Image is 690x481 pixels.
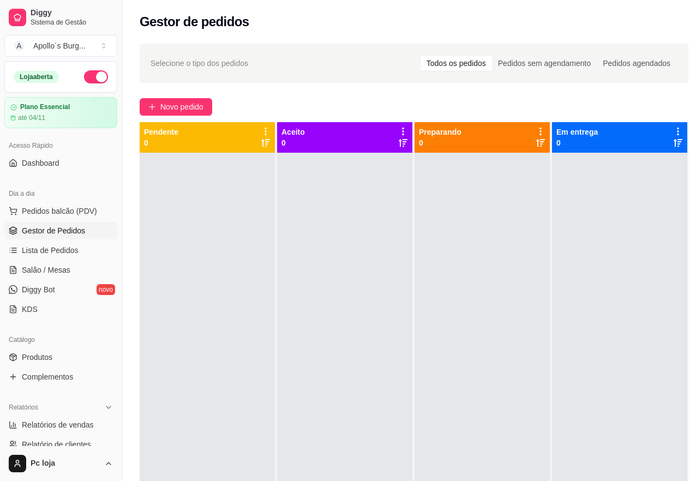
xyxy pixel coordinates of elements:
[22,304,38,315] span: KDS
[22,264,70,275] span: Salão / Mesas
[22,284,55,295] span: Diggy Bot
[22,225,85,236] span: Gestor de Pedidos
[84,70,108,83] button: Alterar Status
[31,8,113,18] span: Diggy
[4,242,117,259] a: Lista de Pedidos
[281,137,305,148] p: 0
[148,103,156,111] span: plus
[9,403,38,412] span: Relatórios
[4,300,117,318] a: KDS
[419,127,461,137] p: Preparando
[281,127,305,137] p: Aceito
[22,439,91,450] span: Relatório de clientes
[31,18,113,27] span: Sistema de Gestão
[4,4,117,31] a: DiggySistema de Gestão
[4,281,117,298] a: Diggy Botnovo
[4,185,117,202] div: Dia a dia
[140,13,249,31] h2: Gestor de pedidos
[22,245,79,256] span: Lista de Pedidos
[22,352,52,363] span: Produtos
[18,113,45,122] article: até 04/11
[33,40,86,51] div: Apollo´s Burg ...
[160,101,203,113] span: Novo pedido
[4,416,117,434] a: Relatórios de vendas
[419,137,461,148] p: 0
[4,202,117,220] button: Pedidos balcão (PDV)
[4,97,117,128] a: Plano Essencialaté 04/11
[22,419,94,430] span: Relatórios de vendas
[14,71,59,83] div: Loja aberta
[151,57,248,69] span: Selecione o tipo dos pedidos
[22,371,73,382] span: Complementos
[20,103,70,111] article: Plano Essencial
[4,261,117,279] a: Salão / Mesas
[140,98,212,116] button: Novo pedido
[4,368,117,386] a: Complementos
[31,459,100,468] span: Pc loja
[4,154,117,172] a: Dashboard
[4,35,117,57] button: Select a team
[144,127,178,137] p: Pendente
[556,137,598,148] p: 0
[144,137,178,148] p: 0
[4,450,117,477] button: Pc loja
[597,56,676,71] div: Pedidos agendados
[4,137,117,154] div: Acesso Rápido
[14,40,25,51] span: A
[492,56,597,71] div: Pedidos sem agendamento
[556,127,598,137] p: Em entrega
[4,348,117,366] a: Produtos
[22,158,59,169] span: Dashboard
[22,206,97,217] span: Pedidos balcão (PDV)
[4,331,117,348] div: Catálogo
[4,222,117,239] a: Gestor de Pedidos
[4,436,117,453] a: Relatório de clientes
[421,56,492,71] div: Todos os pedidos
